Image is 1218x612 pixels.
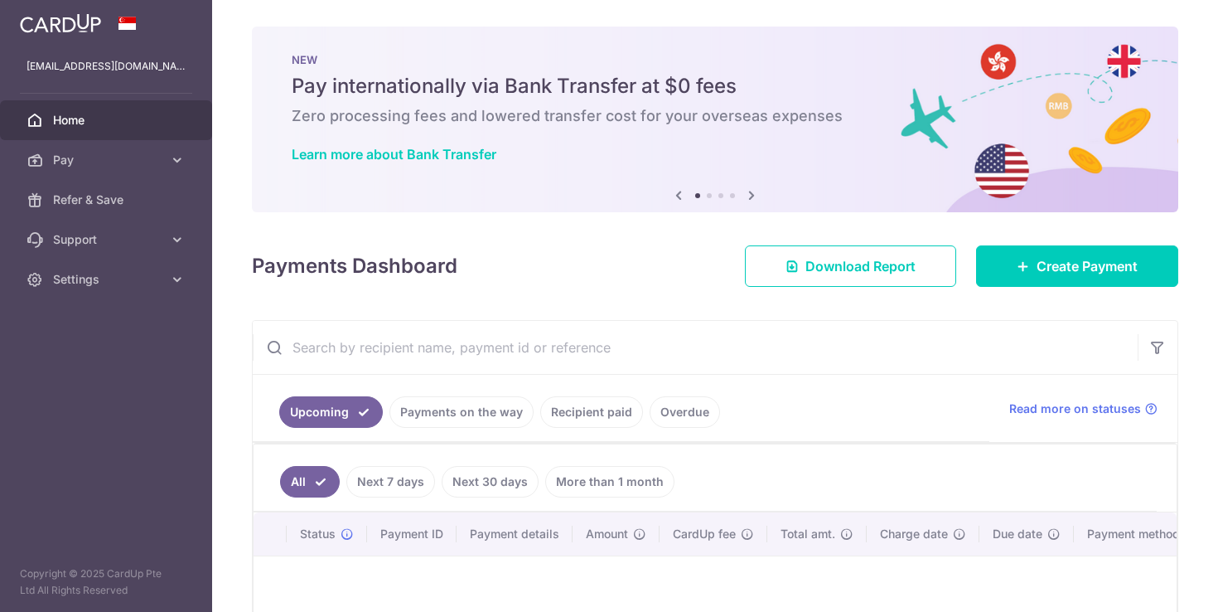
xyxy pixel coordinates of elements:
[781,526,835,542] span: Total amt.
[346,466,435,498] a: Next 7 days
[53,271,162,288] span: Settings
[27,58,186,75] p: [EMAIL_ADDRESS][DOMAIN_NAME]
[805,256,916,276] span: Download Report
[650,396,720,428] a: Overdue
[367,512,457,556] th: Payment ID
[1009,401,1158,417] a: Read more on statuses
[976,245,1178,287] a: Create Payment
[540,396,643,428] a: Recipient paid
[1009,401,1141,417] span: Read more on statuses
[252,27,1178,212] img: Bank transfer banner
[880,526,948,542] span: Charge date
[20,13,101,33] img: CardUp
[280,466,340,498] a: All
[279,396,383,428] a: Upcoming
[993,526,1042,542] span: Due date
[1037,256,1138,276] span: Create Payment
[292,53,1138,66] p: NEW
[745,245,956,287] a: Download Report
[300,526,336,542] span: Status
[545,466,674,498] a: More than 1 month
[53,192,162,208] span: Refer & Save
[442,466,539,498] a: Next 30 days
[253,321,1138,374] input: Search by recipient name, payment id or reference
[673,526,736,542] span: CardUp fee
[53,231,162,248] span: Support
[586,526,628,542] span: Amount
[292,106,1138,126] h6: Zero processing fees and lowered transfer cost for your overseas expenses
[389,396,534,428] a: Payments on the way
[457,512,573,556] th: Payment details
[53,152,162,168] span: Pay
[252,251,457,281] h4: Payments Dashboard
[1074,512,1200,556] th: Payment method
[53,112,162,129] span: Home
[292,73,1138,100] h5: Pay internationally via Bank Transfer at $0 fees
[292,146,496,163] a: Learn more about Bank Transfer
